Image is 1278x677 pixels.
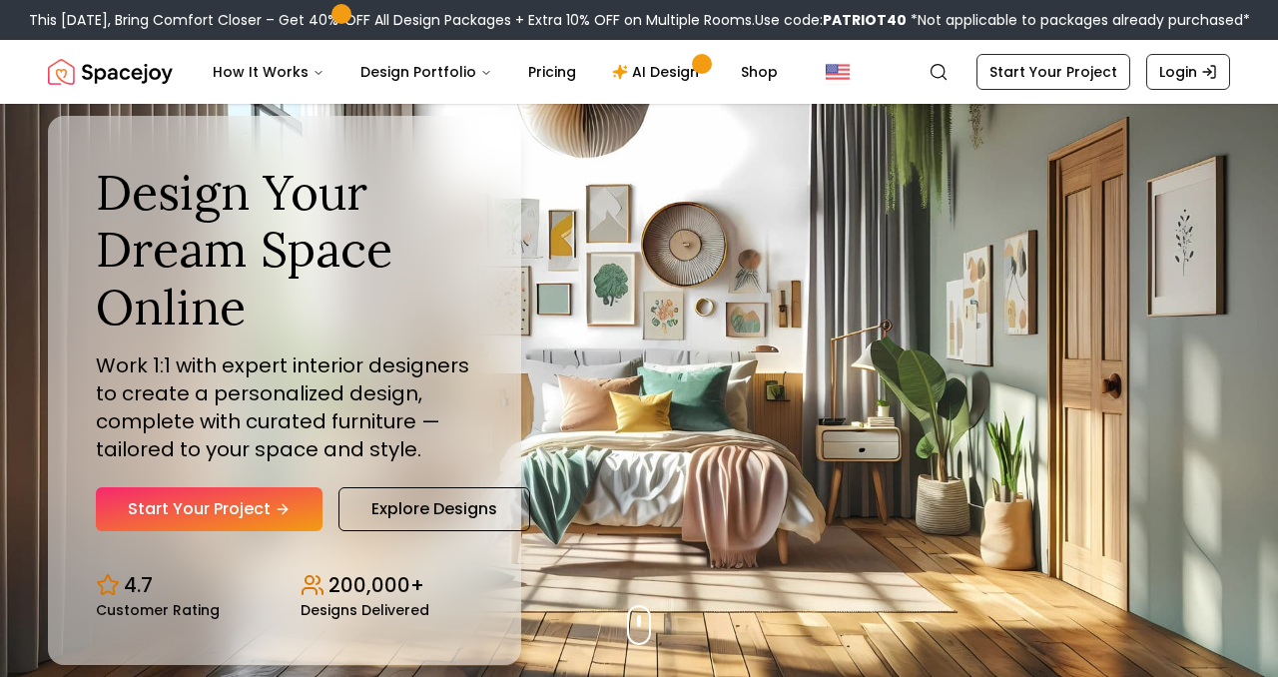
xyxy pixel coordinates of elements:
img: United States [826,60,850,84]
a: Explore Designs [338,487,530,531]
button: How It Works [197,52,340,92]
p: Work 1:1 with expert interior designers to create a personalized design, complete with curated fu... [96,351,473,463]
div: Design stats [96,555,473,617]
nav: Main [197,52,794,92]
img: Spacejoy Logo [48,52,173,92]
a: Shop [725,52,794,92]
b: PATRIOT40 [823,10,907,30]
div: This [DATE], Bring Comfort Closer – Get 40% OFF All Design Packages + Extra 10% OFF on Multiple R... [29,10,1250,30]
a: Spacejoy [48,52,173,92]
span: Use code: [755,10,907,30]
a: Login [1146,54,1230,90]
a: AI Design [596,52,721,92]
small: Designs Delivered [301,603,429,617]
nav: Global [48,40,1230,104]
a: Start Your Project [96,487,322,531]
button: Design Portfolio [344,52,508,92]
p: 4.7 [124,571,153,599]
small: Customer Rating [96,603,220,617]
span: *Not applicable to packages already purchased* [907,10,1250,30]
a: Start Your Project [976,54,1130,90]
p: 200,000+ [328,571,424,599]
a: Pricing [512,52,592,92]
h1: Design Your Dream Space Online [96,164,473,337]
